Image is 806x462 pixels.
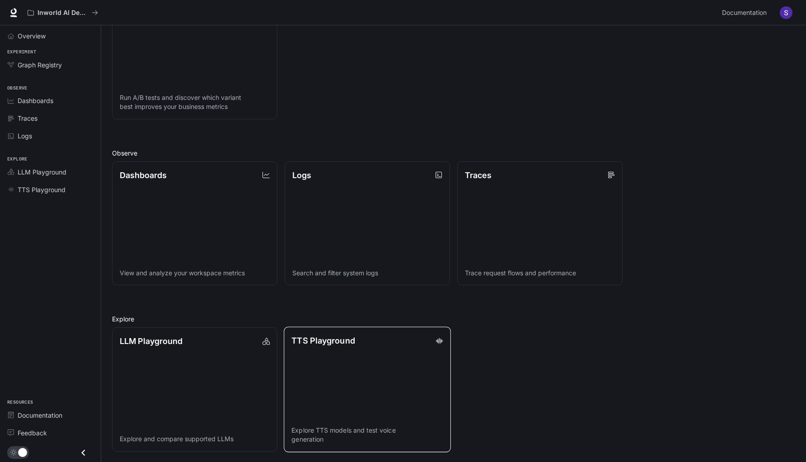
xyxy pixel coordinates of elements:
[18,410,62,420] span: Documentation
[18,428,47,438] span: Feedback
[4,128,97,144] a: Logs
[284,327,451,452] a: TTS PlaygroundExplore TTS models and test voice generation
[292,169,311,181] p: Logs
[23,4,102,22] button: All workspaces
[112,161,277,286] a: DashboardsView and analyze your workspace metrics
[37,9,88,17] p: Inworld AI Demos
[292,269,442,278] p: Search and filter system logs
[120,269,270,278] p: View and analyze your workspace metrics
[4,407,97,423] a: Documentation
[112,148,795,158] h2: Observe
[120,169,167,181] p: Dashboards
[4,425,97,441] a: Feedback
[291,335,355,347] p: TTS Playground
[291,426,443,444] p: Explore TTS models and test voice generation
[18,167,66,177] span: LLM Playground
[4,110,97,126] a: Traces
[73,443,94,462] button: Close drawer
[18,60,62,70] span: Graph Registry
[465,169,492,181] p: Traces
[18,31,46,41] span: Overview
[112,327,277,452] a: LLM PlaygroundExplore and compare supported LLMs
[4,182,97,198] a: TTS Playground
[718,4,773,22] a: Documentation
[457,161,623,286] a: TracesTrace request flows and performance
[120,434,270,443] p: Explore and compare supported LLMs
[285,161,450,286] a: LogsSearch and filter system logs
[112,314,795,324] h2: Explore
[120,93,270,111] p: Run A/B tests and discover which variant best improves your business metrics
[465,269,615,278] p: Trace request flows and performance
[780,6,792,19] img: User avatar
[18,131,32,141] span: Logs
[120,335,183,347] p: LLM Playground
[18,96,53,105] span: Dashboards
[4,28,97,44] a: Overview
[722,7,767,19] span: Documentation
[18,447,27,457] span: Dark mode toggle
[18,113,37,123] span: Traces
[4,57,97,73] a: Graph Registry
[18,185,66,194] span: TTS Playground
[4,93,97,108] a: Dashboards
[4,164,97,180] a: LLM Playground
[777,4,795,22] button: User avatar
